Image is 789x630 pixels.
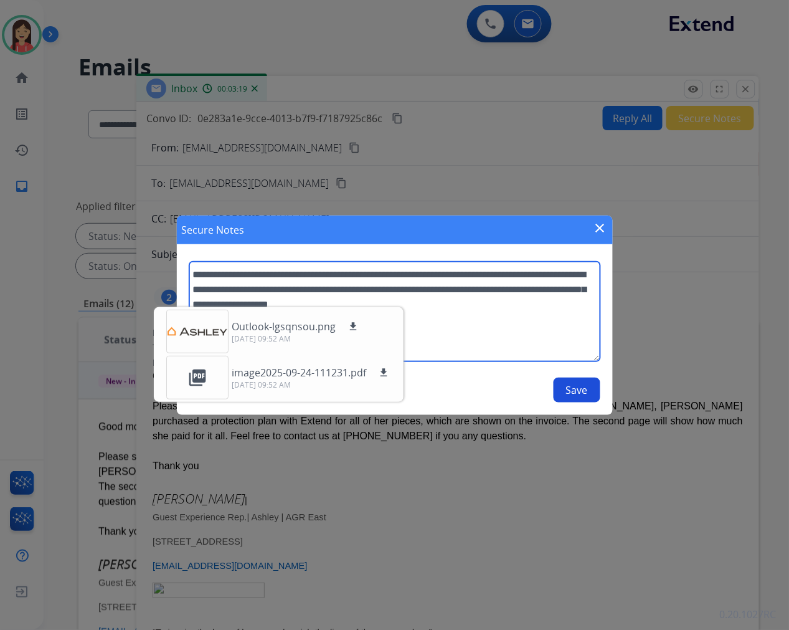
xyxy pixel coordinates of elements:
p: [DATE] 09:52 AM [232,380,391,390]
mat-icon: close [593,221,608,236]
button: Save [554,378,600,403]
p: [DATE] 09:52 AM [232,334,361,344]
p: 0.20.1027RC [720,608,777,623]
h1: Secure Notes [182,222,245,237]
mat-icon: download [347,321,359,332]
mat-icon: picture_as_pdf [187,368,207,388]
p: Outlook-lgsqnsou.png [232,319,336,334]
mat-icon: download [378,367,389,378]
p: image2025-09-24-111231.pdf [232,365,366,380]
